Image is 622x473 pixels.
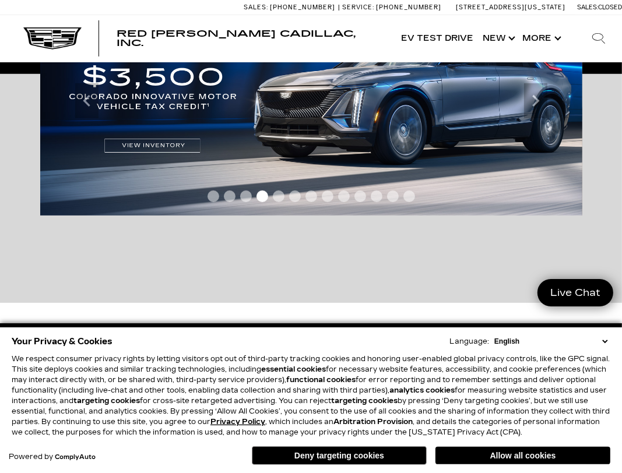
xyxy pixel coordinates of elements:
span: Go to slide 7 [305,190,317,202]
span: Live Chat [544,286,606,299]
span: Go to slide 2 [224,190,236,202]
span: Red [PERSON_NAME] Cadillac, Inc. [117,28,356,48]
div: Previous [75,83,99,118]
span: Go to slide 5 [273,190,284,202]
strong: targeting cookies [73,397,140,405]
a: EV Test Drive [396,15,478,62]
a: Privacy Policy [210,418,265,426]
span: Sales: [577,3,598,11]
span: Go to slide 8 [322,190,333,202]
button: More [518,15,564,62]
div: Language: [449,338,489,345]
span: Sales: [244,3,268,11]
span: Go to slide 4 [256,190,268,202]
div: Powered by [9,453,96,461]
a: New [478,15,518,62]
a: Service: [PHONE_NUMBER] [338,4,444,10]
span: Go to slide 12 [387,190,399,202]
strong: essential cookies [261,365,326,373]
span: Go to slide 11 [371,190,382,202]
strong: Arbitration Provision [333,418,413,426]
strong: functional cookies [286,376,356,384]
span: Go to slide 1 [208,190,219,202]
span: Go to slide 6 [289,190,301,202]
span: Go to slide 9 [338,190,350,202]
span: [PHONE_NUMBER] [376,3,441,11]
strong: analytics cookies [389,386,455,394]
strong: targeting cookies [331,397,398,405]
p: We respect consumer privacy rights by letting visitors opt out of third-party tracking cookies an... [12,354,610,437]
a: ComplyAuto [55,454,96,461]
span: Service: [342,3,374,11]
img: Cadillac Dark Logo with Cadillac White Text [23,27,82,50]
button: Deny targeting cookies [252,446,427,465]
div: Next [524,83,547,118]
a: [STREET_ADDRESS][US_STATE] [456,3,565,11]
select: Language Select [491,336,610,347]
a: Live Chat [537,279,613,306]
button: Allow all cookies [435,447,610,464]
span: [PHONE_NUMBER] [270,3,335,11]
a: Sales: [PHONE_NUMBER] [244,4,338,10]
span: Closed [598,3,622,11]
span: Go to slide 3 [240,190,252,202]
span: Go to slide 10 [354,190,366,202]
span: Your Privacy & Cookies [12,333,113,350]
a: Red [PERSON_NAME] Cadillac, Inc. [117,29,385,48]
span: Go to slide 13 [403,190,415,202]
